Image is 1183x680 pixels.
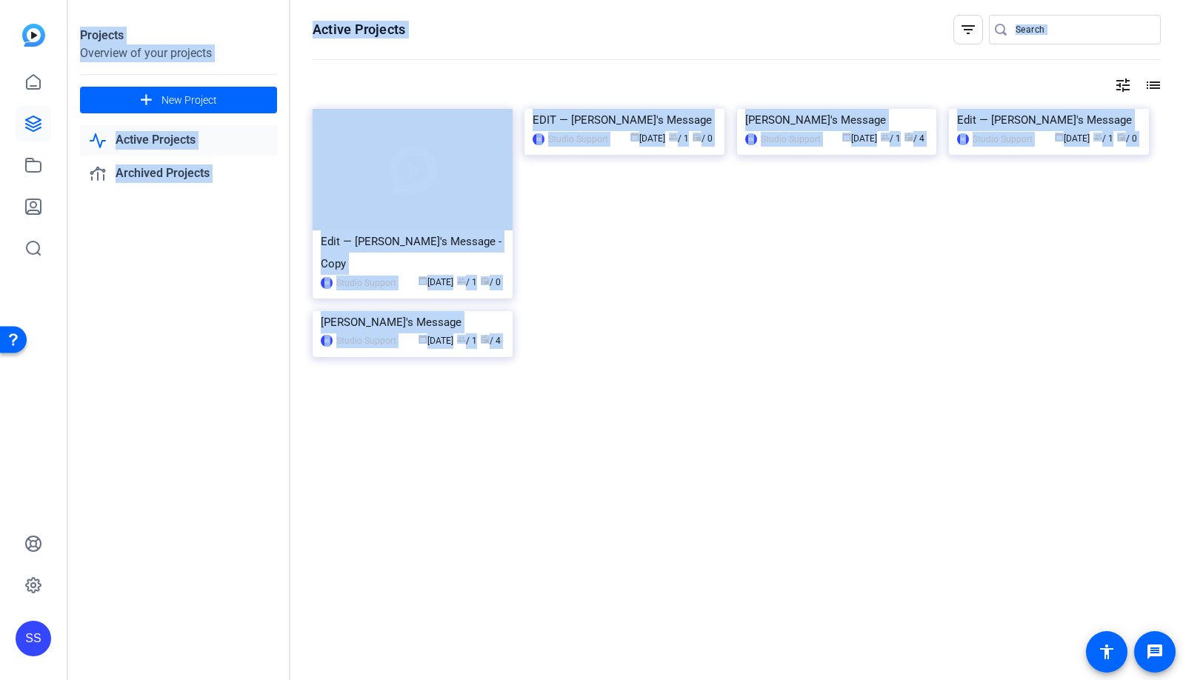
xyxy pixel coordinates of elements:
div: Studio Support [761,132,821,147]
div: SS [321,277,333,289]
span: [DATE] [630,133,665,144]
span: [DATE] [419,336,453,346]
div: Overview of your projects [80,44,277,62]
div: Edit — [PERSON_NAME]'s Message - Copy [321,230,504,275]
span: calendar_today [419,276,427,285]
span: / 1 [669,133,689,144]
span: / 1 [457,336,477,346]
span: group [457,335,466,344]
div: Studio Support [548,132,608,147]
div: [PERSON_NAME]'s Message [745,109,929,131]
span: [DATE] [842,133,877,144]
a: Active Projects [80,125,277,156]
div: [PERSON_NAME]'s Message [321,311,504,333]
span: radio [1117,133,1126,141]
span: calendar_today [419,335,427,344]
span: / 4 [904,133,924,144]
div: EDIT — [PERSON_NAME]'s Message [533,109,716,131]
mat-icon: add [137,91,156,110]
span: / 0 [1117,133,1137,144]
div: SS [16,621,51,656]
span: / 1 [457,277,477,287]
a: Archived Projects [80,159,277,189]
div: Studio Support [336,333,396,348]
span: / 1 [881,133,901,144]
span: / 0 [693,133,713,144]
mat-icon: tune [1114,76,1132,94]
mat-icon: accessibility [1098,643,1116,661]
div: Studio Support [973,132,1033,147]
span: / 1 [1093,133,1113,144]
span: group [457,276,466,285]
img: blue-gradient.svg [22,24,45,47]
span: calendar_today [630,133,639,141]
div: SS [957,133,969,145]
mat-icon: message [1146,643,1164,661]
span: radio [904,133,913,141]
span: calendar_today [842,133,851,141]
span: group [881,133,890,141]
button: New Project [80,87,277,113]
mat-icon: list [1143,76,1161,94]
span: group [669,133,678,141]
span: radio [693,133,702,141]
div: Projects [80,27,277,44]
div: Edit — [PERSON_NAME]'s Message [957,109,1141,131]
span: / 4 [481,336,501,346]
div: SS [745,133,757,145]
div: Studio Support [336,276,396,290]
span: radio [481,335,490,344]
span: New Project [161,93,217,108]
span: [DATE] [419,277,453,287]
span: group [1093,133,1102,141]
div: SS [321,335,333,347]
span: radio [481,276,490,285]
span: calendar_today [1055,133,1064,141]
span: [DATE] [1055,133,1090,144]
h1: Active Projects [313,21,405,39]
input: Search [1016,21,1149,39]
mat-icon: filter_list [959,21,977,39]
span: / 0 [481,277,501,287]
div: SS [533,133,544,145]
